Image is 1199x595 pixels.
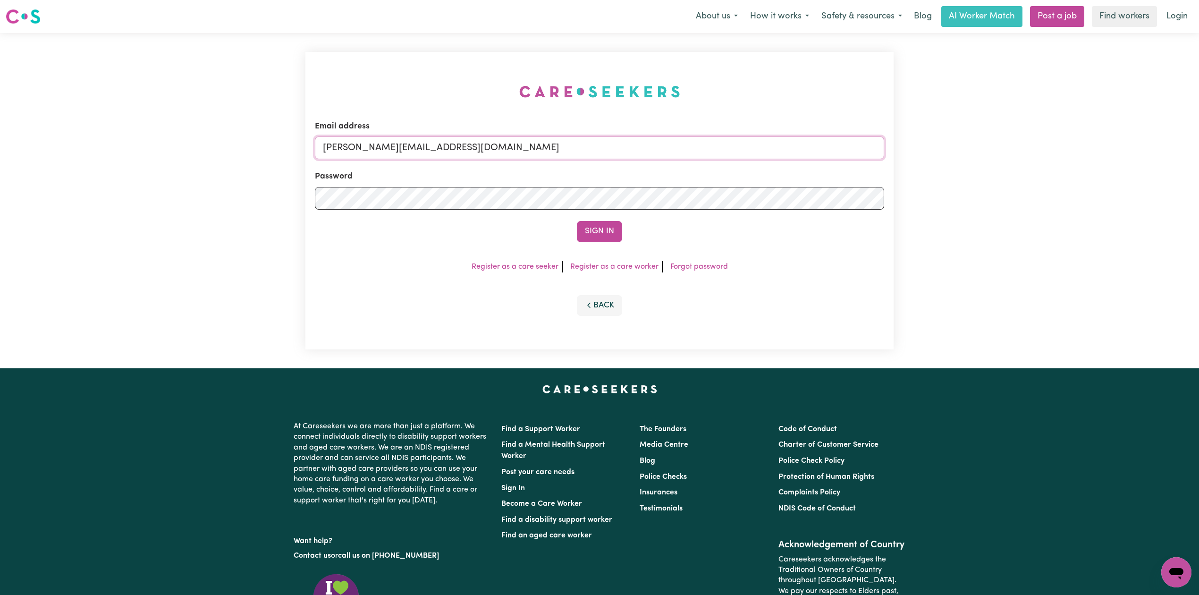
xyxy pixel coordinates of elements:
a: Become a Care Worker [501,500,582,508]
a: Find workers [1092,6,1157,27]
a: Find an aged care worker [501,532,592,539]
a: The Founders [640,425,686,433]
a: Code of Conduct [778,425,837,433]
a: Complaints Policy [778,489,840,496]
button: Sign In [577,221,622,242]
button: How it works [744,7,815,26]
a: Register as a care seeker [472,263,558,271]
button: About us [690,7,744,26]
a: Charter of Customer Service [778,441,878,449]
a: Sign In [501,484,525,492]
a: Blog [640,457,655,465]
a: Login [1161,6,1193,27]
button: Safety & resources [815,7,908,26]
a: Insurances [640,489,677,496]
p: At Careseekers we are more than just a platform. We connect individuals directly to disability su... [294,417,490,510]
a: Police Check Policy [778,457,844,465]
a: Police Checks [640,473,687,481]
label: Password [315,170,353,183]
a: Find a Support Worker [501,425,580,433]
a: Find a disability support worker [501,516,612,524]
a: Forgot password [670,263,728,271]
button: Back [577,295,622,316]
a: Testimonials [640,505,683,512]
a: Careseekers logo [6,6,41,27]
a: NDIS Code of Conduct [778,505,856,512]
a: Post your care needs [501,468,574,476]
input: Email address [315,136,884,159]
h2: Acknowledgement of Country [778,539,905,551]
p: or [294,547,490,565]
img: Careseekers logo [6,8,41,25]
label: Email address [315,120,370,133]
a: Register as a care worker [570,263,659,271]
a: Find a Mental Health Support Worker [501,441,605,460]
a: Protection of Human Rights [778,473,874,481]
a: Careseekers home page [542,385,657,393]
a: Post a job [1030,6,1084,27]
a: call us on [PHONE_NUMBER] [338,552,439,560]
p: Want help? [294,532,490,546]
iframe: Button to launch messaging window [1161,557,1191,587]
a: AI Worker Match [941,6,1022,27]
a: Blog [908,6,937,27]
a: Media Centre [640,441,688,449]
a: Contact us [294,552,331,560]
